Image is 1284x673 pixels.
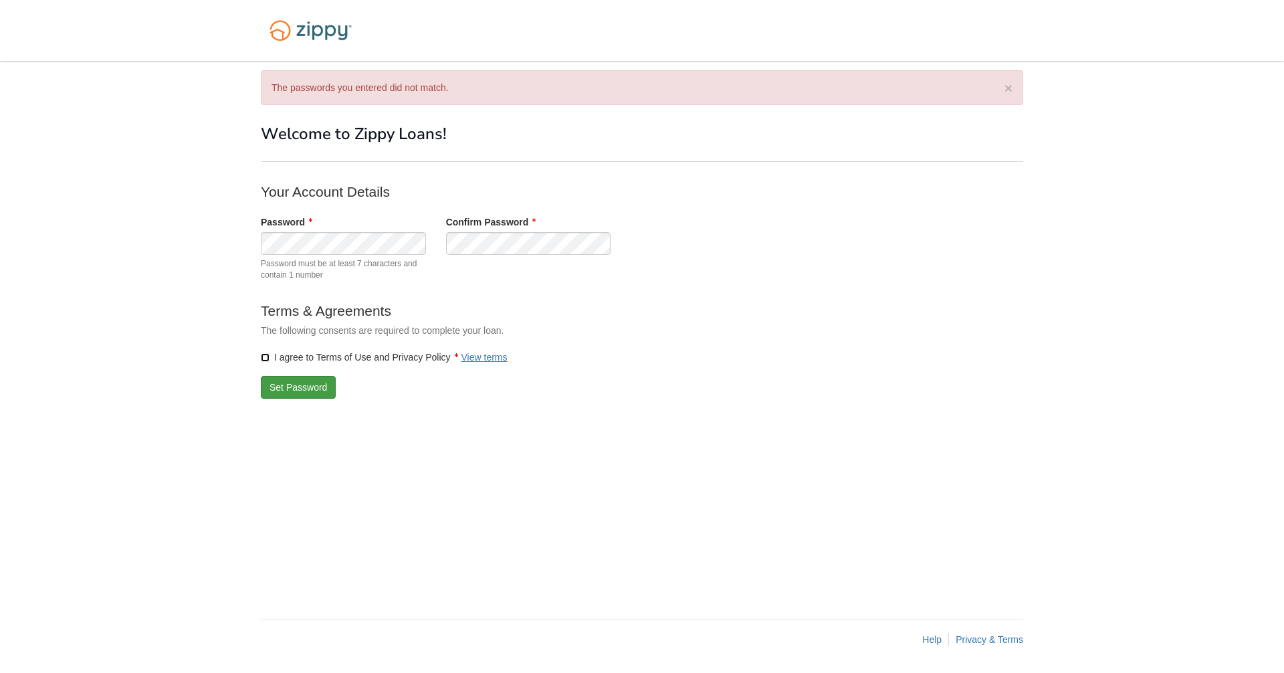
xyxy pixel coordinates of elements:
img: Logo [261,13,360,47]
label: Password [261,215,312,229]
input: Verify Password [446,232,611,255]
a: Privacy & Terms [956,634,1023,645]
h1: Welcome to Zippy Loans! [261,125,1023,142]
p: Terms & Agreements [261,301,796,320]
p: Your Account Details [261,182,796,201]
button: × [1004,81,1012,95]
a: View terms [461,352,508,363]
label: Confirm Password [446,215,536,229]
label: I agree to Terms of Use and Privacy Policy [261,351,508,364]
span: Password must be at least 7 characters and contain 1 number [261,258,426,281]
div: The passwords you entered did not match. [261,70,1023,105]
input: I agree to Terms of Use and Privacy PolicyView terms [261,353,270,362]
a: Help [922,634,942,645]
p: The following consents are required to complete your loan. [261,324,796,337]
button: Set Password [261,376,336,399]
